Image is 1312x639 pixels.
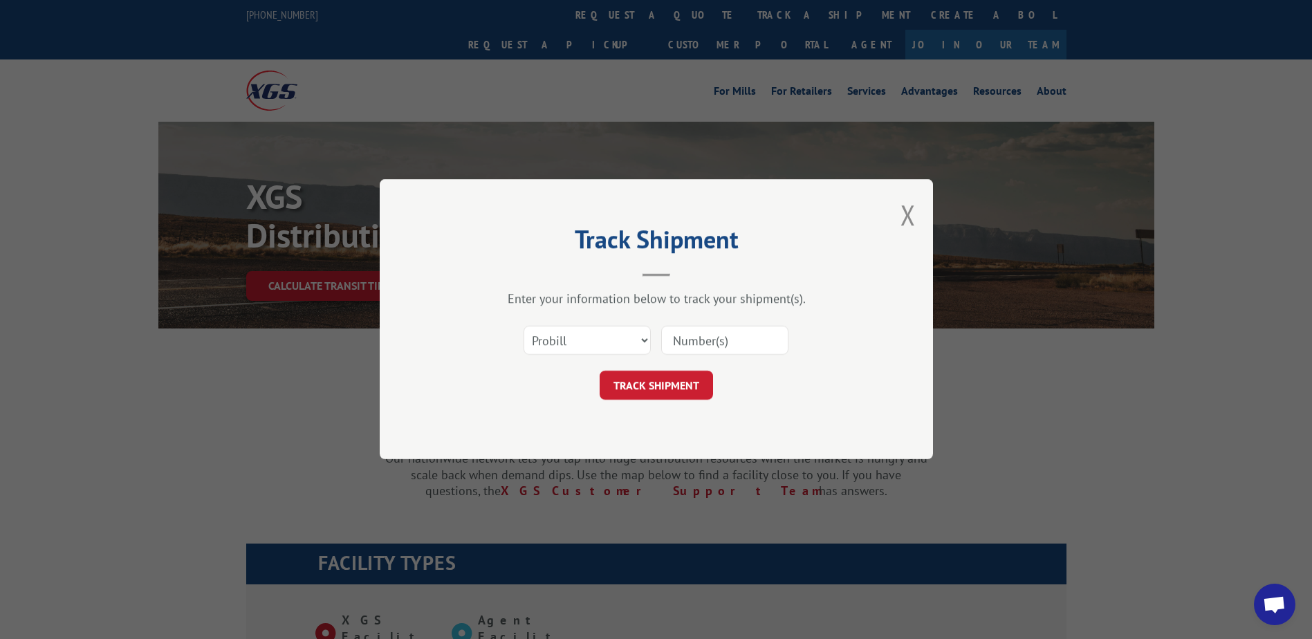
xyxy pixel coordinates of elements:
[600,371,713,400] button: TRACK SHIPMENT
[449,230,864,256] h2: Track Shipment
[449,291,864,307] div: Enter your information below to track your shipment(s).
[1254,584,1295,625] a: Open chat
[900,196,916,233] button: Close modal
[661,326,788,355] input: Number(s)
